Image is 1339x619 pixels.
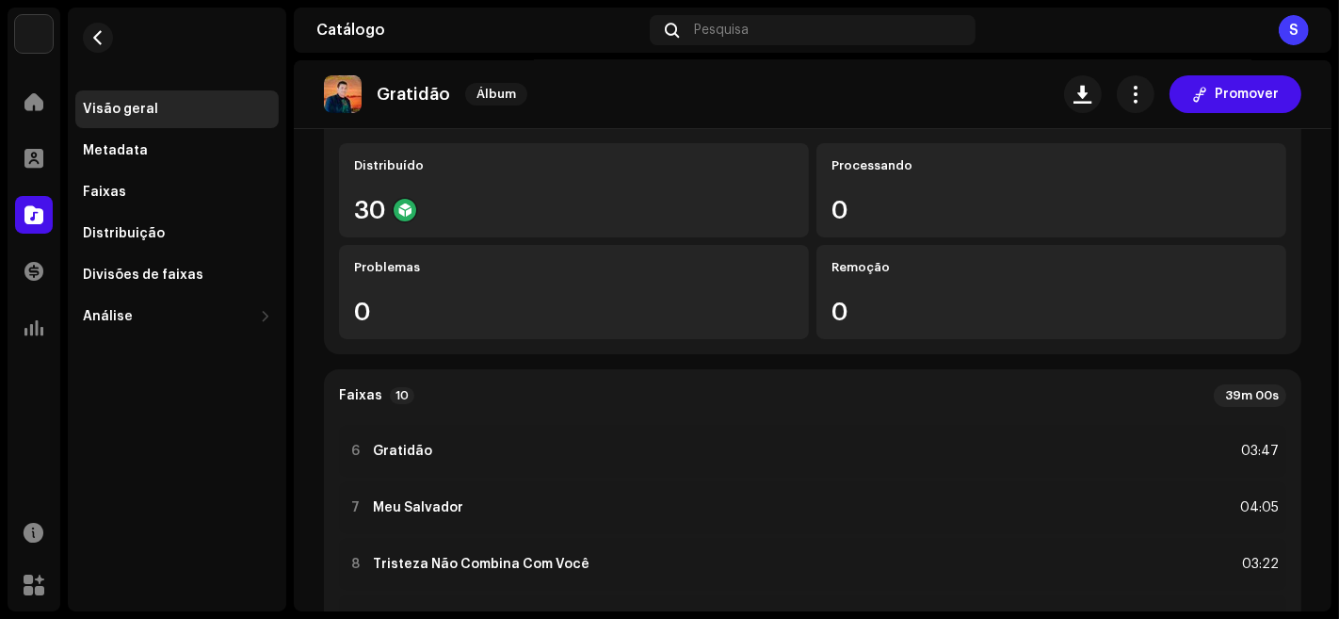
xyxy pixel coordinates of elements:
re-m-nav-item: Divisões de faixas [75,256,279,294]
p-badge: 10 [390,387,414,404]
span: Álbum [465,83,527,106]
strong: Gratidão [373,444,432,459]
div: Remoção [831,260,1271,275]
div: Divisões de faixas [83,268,203,283]
div: Faixas [83,185,126,200]
div: 39m 00s [1214,384,1286,407]
span: Promover [1215,75,1279,113]
p: Gratidão [377,85,450,105]
div: Visão geral [83,102,158,117]
div: Problemas [354,260,794,275]
div: S [1279,15,1309,45]
div: Distribuição [83,226,165,241]
div: 04:05 [1237,497,1279,519]
span: Pesquisa [694,23,749,38]
div: 03:22 [1237,553,1279,576]
div: Metadata [83,143,148,158]
strong: Faixas [339,388,382,403]
div: Catálogo [316,23,642,38]
re-m-nav-dropdown: Análise [75,298,279,335]
div: Análise [83,309,133,324]
re-m-nav-item: Metadata [75,132,279,170]
re-m-nav-item: Distribuição [75,215,279,252]
button: Promover [1170,75,1301,113]
strong: Tristeza Não Combina Com Você [373,557,589,572]
div: 03:47 [1237,440,1279,463]
img: a3180d19-6612-4b37-869b-46ac9bf09c8c [324,75,362,113]
strong: Meu Salvador [373,500,463,515]
re-m-nav-item: Visão geral [75,90,279,128]
img: 1cf725b2-75a2-44e7-8fdf-5f1256b3d403 [15,15,53,53]
re-m-nav-item: Faixas [75,173,279,211]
